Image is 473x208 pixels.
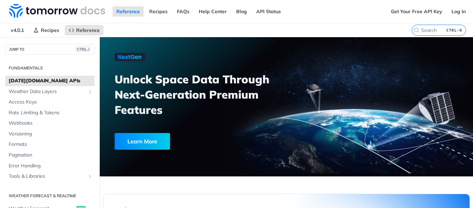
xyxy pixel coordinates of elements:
[9,4,105,18] img: Tomorrow.io Weather API Docs
[115,133,170,150] div: Learn More
[5,150,95,160] a: Pagination
[9,77,93,84] span: [DATE][DOMAIN_NAME] APIs
[9,152,93,159] span: Pagination
[5,44,95,55] button: JUMP TOCTRL-/
[29,25,63,35] a: Recipes
[5,65,95,71] h2: Fundamentals
[9,88,86,95] span: Weather Data Layers
[113,6,144,17] a: Reference
[5,118,95,128] a: Webhooks
[445,27,464,34] kbd: CTRL-K
[5,161,95,171] a: Error Handling
[414,27,419,33] svg: Search
[252,6,285,17] a: API Status
[5,97,95,107] a: Access Keys
[41,27,59,33] span: Recipes
[5,108,95,118] a: Rate Limiting & Tokens
[5,86,95,97] a: Weather Data LayersShow subpages for Weather Data Layers
[9,173,86,180] span: Tools & Libraries
[5,76,95,86] a: [DATE][DOMAIN_NAME] APIs
[173,6,193,17] a: FAQs
[9,141,93,148] span: Formats
[387,6,446,17] a: Get Your Free API Key
[9,163,93,169] span: Error Handling
[145,6,171,17] a: Recipes
[5,139,95,150] a: Formats
[232,6,251,17] a: Blog
[9,120,93,127] span: Webhooks
[115,133,258,150] a: Learn More
[9,99,93,106] span: Access Keys
[115,53,145,61] img: NextGen
[65,25,104,35] a: Reference
[76,27,100,33] span: Reference
[87,174,93,179] button: Show subpages for Tools & Libraries
[5,129,95,139] a: Versioning
[115,72,294,117] h3: Unlock Space Data Through Next-Generation Premium Features
[5,193,95,199] h2: Weather Forecast & realtime
[5,171,95,182] a: Tools & LibrariesShow subpages for Tools & Libraries
[448,6,470,17] a: Log In
[75,47,91,52] span: CTRL-/
[195,6,231,17] a: Help Center
[9,109,93,116] span: Rate Limiting & Tokens
[7,25,28,35] span: v4.0.1
[87,89,93,94] button: Show subpages for Weather Data Layers
[9,131,93,138] span: Versioning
